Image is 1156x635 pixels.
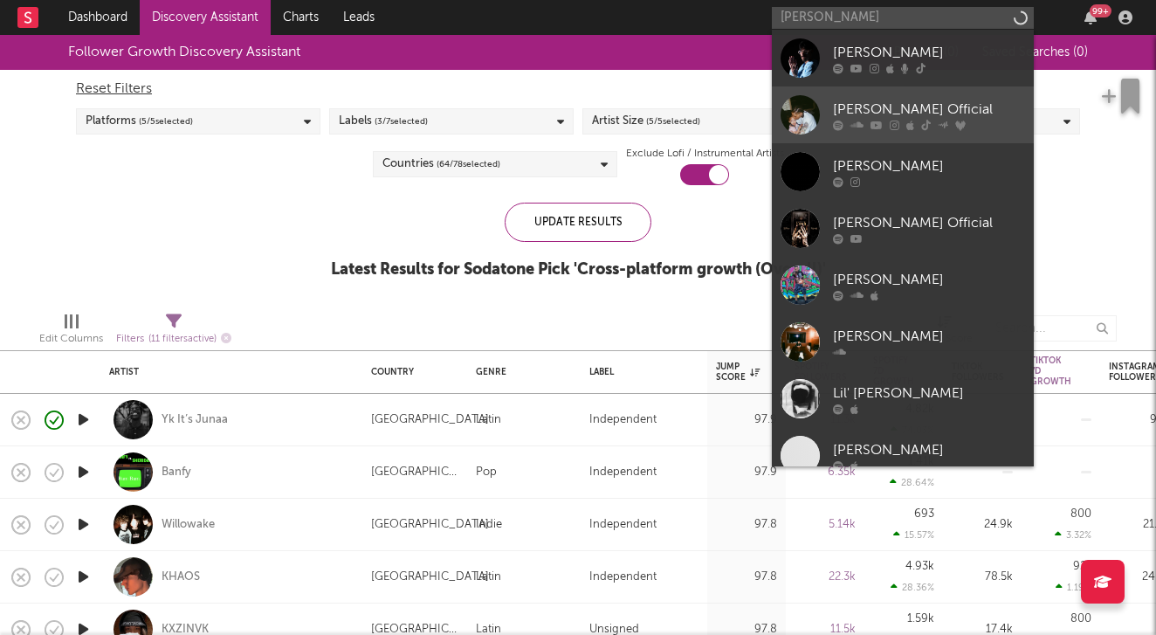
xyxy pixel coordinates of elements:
a: Lil' [PERSON_NAME] [772,370,1034,427]
div: 97.8 [716,514,777,535]
div: [GEOGRAPHIC_DATA] [371,567,489,588]
div: Artist Size [592,111,700,132]
div: 97.9 [716,462,777,483]
div: 28.64 % [890,477,934,488]
a: [PERSON_NAME] [772,30,1034,86]
div: Independent [589,514,657,535]
div: 22.3k [795,567,856,588]
div: Countries [382,154,500,175]
div: Independent [589,567,657,588]
div: 3.32 % [1055,529,1091,541]
div: Genre [476,367,563,377]
div: [GEOGRAPHIC_DATA] [371,462,458,483]
a: [PERSON_NAME] [772,427,1034,484]
div: Edit Columns [39,328,103,349]
span: Saved Searches [982,46,1088,59]
div: [PERSON_NAME] [833,42,1025,63]
div: Lil' [PERSON_NAME] [833,383,1025,404]
div: Artist [109,367,345,377]
div: Latin [476,567,501,588]
div: 97.9 [716,410,777,431]
div: Indie [476,514,502,535]
div: Independent [589,410,657,431]
div: Follower Growth Discovery Assistant [68,42,300,63]
div: [PERSON_NAME] Official [833,212,1025,233]
div: 693 [914,508,934,520]
div: 97.8 [716,567,777,588]
div: 800 [1070,508,1091,520]
div: 99 + [1090,4,1111,17]
div: [PERSON_NAME] [833,269,1025,290]
div: 1.59k [907,613,934,625]
div: Pop [476,462,497,483]
span: ( 64 / 78 selected) [437,154,500,175]
div: Filters [116,328,231,350]
span: ( 5 / 5 selected) [139,111,193,132]
div: Edit Columns [39,307,103,357]
div: Jump Score [716,362,760,383]
label: Exclude Lofi / Instrumental Artists [626,143,784,164]
div: Platforms [86,111,193,132]
div: Update Results [505,203,651,242]
span: ( 3 / 7 selected) [375,111,428,132]
div: 5.14k [795,514,856,535]
div: 1.19 % [1056,582,1091,593]
div: 921 [1073,561,1091,572]
div: Label [589,367,690,377]
div: Latin [476,410,501,431]
div: Filters(11 filters active) [116,307,231,357]
div: 6.35k [795,462,856,483]
a: KHAOS [162,569,200,585]
div: [PERSON_NAME] [833,326,1025,347]
a: [PERSON_NAME] [772,257,1034,314]
input: Search... [986,315,1117,342]
span: ( 5 / 5 selected) [646,111,700,132]
span: ( 0 ) [1073,46,1088,59]
a: [PERSON_NAME] Official [772,86,1034,143]
div: [PERSON_NAME] [833,155,1025,176]
div: [PERSON_NAME] Official [833,99,1025,120]
a: [PERSON_NAME] [772,143,1034,200]
div: 24.9k [952,514,1013,535]
a: [PERSON_NAME] Official [772,200,1034,257]
div: Latest Results for Sodatone Pick ' Cross-platform growth (Overall) ' [331,259,826,280]
a: Yk It’s Junaa [162,412,228,428]
div: 800 [1070,613,1091,625]
div: Country [371,367,450,377]
div: [PERSON_NAME] [833,439,1025,460]
div: Tiktok 7D Growth [1030,355,1071,387]
div: 28.36 % [891,582,934,593]
a: Willowake [162,517,215,533]
div: 4.93k [905,561,934,572]
div: Independent [589,462,657,483]
div: Labels [339,111,428,132]
a: [PERSON_NAME] [772,314,1034,370]
div: Reset Filters [76,79,1080,100]
a: Banfy [162,465,191,480]
button: 99+ [1084,10,1097,24]
div: [GEOGRAPHIC_DATA] [371,514,489,535]
div: 78.5k [952,567,1013,588]
span: ( 11 filters active) [148,335,217,344]
div: [GEOGRAPHIC_DATA] [371,410,489,431]
input: Search for artists [772,7,1034,29]
div: 15.57 % [893,529,934,541]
